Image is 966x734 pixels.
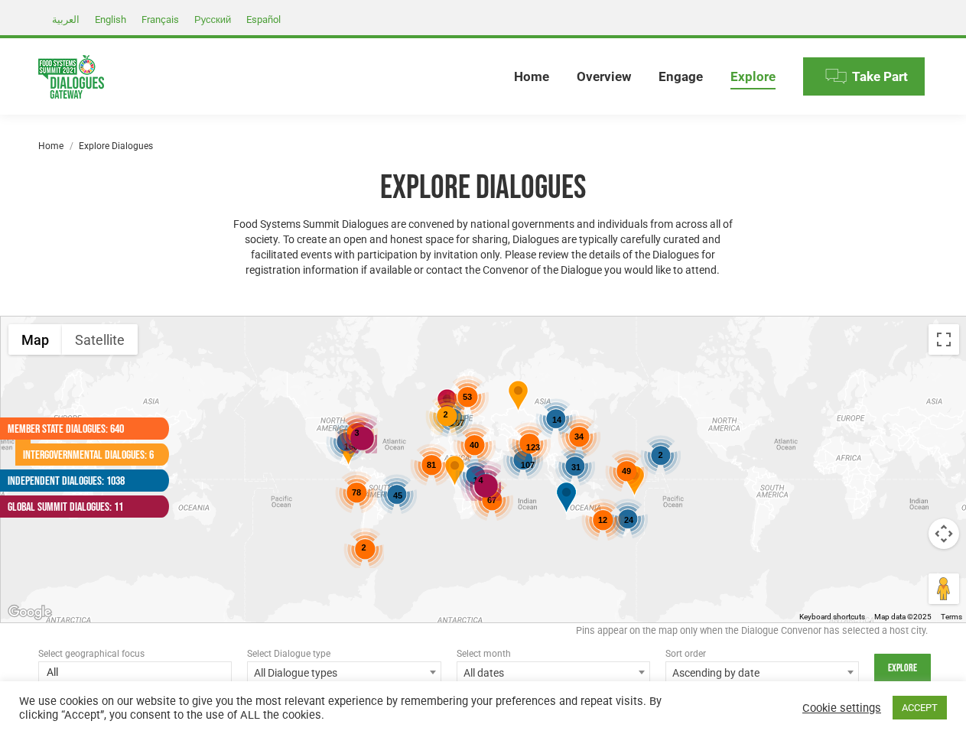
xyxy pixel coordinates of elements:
[194,14,231,25] span: Русский
[247,661,441,683] span: All Dialogue types
[941,612,962,621] a: Terms (opens in new tab)
[457,662,649,684] span: All dates
[577,69,631,85] span: Overview
[38,55,104,99] img: Food Systems Summit Dialogues
[893,696,947,719] a: ACCEPT
[514,69,549,85] span: Home
[874,654,931,683] input: Explore
[597,515,607,525] span: 12
[95,14,126,25] span: English
[44,10,87,28] a: العربية
[666,662,858,684] span: Ascending by date
[38,646,232,661] div: Select geographical focus
[5,602,55,622] a: Open this area in Google Maps (opens a new window)
[38,623,928,646] div: Pins appear on the map only when the Dialogue Convenor has selected a host city.
[52,14,80,25] span: العربية
[134,10,187,28] a: Français
[351,488,360,497] span: 78
[426,460,435,469] span: 81
[551,415,561,424] span: 14
[62,324,138,355] button: Show satellite imagery
[802,701,881,715] a: Cookie settings
[929,573,959,604] button: Drag Pegman onto the map to open Street View
[621,466,630,476] span: 49
[730,69,776,85] span: Explore
[141,14,179,25] span: Français
[5,602,55,622] img: Google
[469,440,478,450] span: 40
[874,612,932,621] span: Map data ©2025
[462,392,471,401] span: 53
[443,410,447,419] span: 2
[574,432,583,441] span: 34
[247,646,441,661] div: Select Dialogue type
[852,69,908,85] span: Take Part
[79,141,153,151] span: Explore Dialogues
[929,518,959,549] button: Map camera controls
[361,543,366,552] span: 2
[248,662,440,684] span: All Dialogue types
[478,476,483,485] span: 4
[665,661,859,683] span: Ascending by date
[226,167,741,209] h1: Explore Dialogues
[825,65,847,88] img: Menu icon
[525,443,539,452] span: 123
[799,612,865,622] button: Keyboard shortcuts
[187,10,239,28] a: Русский
[8,324,62,355] button: Show street map
[392,491,402,500] span: 45
[659,69,703,85] span: Engage
[665,646,859,661] div: Sort order
[623,515,633,525] span: 24
[87,10,134,28] a: English
[354,428,359,437] span: 3
[15,443,154,466] a: Intergovernmental Dialogues: 6
[571,463,580,472] span: 31
[19,694,668,722] div: We use cookies on our website to give you the most relevant experience by remembering your prefer...
[929,324,959,355] button: Toggle fullscreen view
[658,450,662,460] span: 2
[457,646,650,661] div: Select month
[246,14,281,25] span: Español
[226,216,741,278] p: Food Systems Summit Dialogues are convened by national governments and individuals from across al...
[38,141,63,151] a: Home
[457,661,650,683] span: All dates
[239,10,288,28] a: Español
